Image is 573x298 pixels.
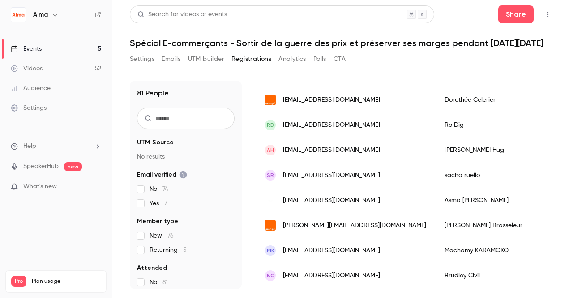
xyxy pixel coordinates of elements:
img: orange.fr [265,95,276,105]
span: Pro [11,276,26,287]
button: UTM builder [188,52,224,66]
span: [EMAIL_ADDRESS][DOMAIN_NAME] [283,171,380,180]
span: sr [267,171,274,179]
span: Returning [150,246,187,255]
button: Polls [313,52,326,66]
img: Alma [11,8,26,22]
span: MK [267,246,274,255]
span: 5 [183,247,187,253]
div: Brudley Civil [436,263,563,288]
span: Help [23,142,36,151]
button: Settings [130,52,154,66]
button: Analytics [278,52,306,66]
span: New [150,231,174,240]
div: sacha ruello [436,163,563,188]
button: Share [498,5,534,23]
span: 81 [162,279,168,285]
span: BC [267,272,274,280]
img: orange.fr [265,220,276,231]
span: 7 [164,200,167,207]
div: Events [11,44,42,53]
button: Registrations [231,52,271,66]
div: Dorothée Celerier [436,87,563,112]
li: help-dropdown-opener [11,142,101,151]
span: 76 [167,233,174,239]
span: [EMAIL_ADDRESS][DOMAIN_NAME] [283,146,380,155]
span: [EMAIL_ADDRESS][DOMAIN_NAME] [283,121,380,130]
button: Emails [162,52,180,66]
div: Settings [11,104,47,112]
span: No [150,185,168,194]
span: 74 [162,186,168,192]
span: Plan usage [32,278,101,285]
h1: Spécial E-commerçants - Sortir de la guerre des prix et préserver ses marges pendant [DATE][DATE] [130,38,555,48]
span: RD [267,121,274,129]
div: Machamy KARAMOKO [436,238,563,263]
span: [EMAIL_ADDRESS][DOMAIN_NAME] [283,271,380,281]
span: new [64,162,82,171]
span: Email verified [137,170,187,179]
button: CTA [334,52,346,66]
span: Attended [137,263,167,272]
span: [EMAIL_ADDRESS][DOMAIN_NAME] [283,246,380,255]
a: SpeakerHub [23,162,59,171]
img: hsprotocols.com [265,195,276,206]
h6: Alma [33,10,48,19]
div: Search for videos or events [137,10,227,19]
span: AH [267,146,274,154]
span: [PERSON_NAME][EMAIL_ADDRESS][DOMAIN_NAME] [283,221,426,230]
div: Audience [11,84,51,93]
span: No [150,278,168,287]
span: UTM Source [137,138,174,147]
p: No results [137,152,235,161]
span: [EMAIL_ADDRESS][DOMAIN_NAME] [283,196,380,205]
span: Member type [137,217,178,226]
span: Yes [150,199,167,208]
div: Videos [11,64,43,73]
div: [PERSON_NAME] Brasseleur [436,213,563,238]
span: What's new [23,182,57,191]
div: Ro Dig [436,112,563,138]
span: [EMAIL_ADDRESS][DOMAIN_NAME] [283,95,380,105]
div: [PERSON_NAME] Hug [436,138,563,163]
div: Asma [PERSON_NAME] [436,188,563,213]
h1: 81 People [137,88,169,99]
